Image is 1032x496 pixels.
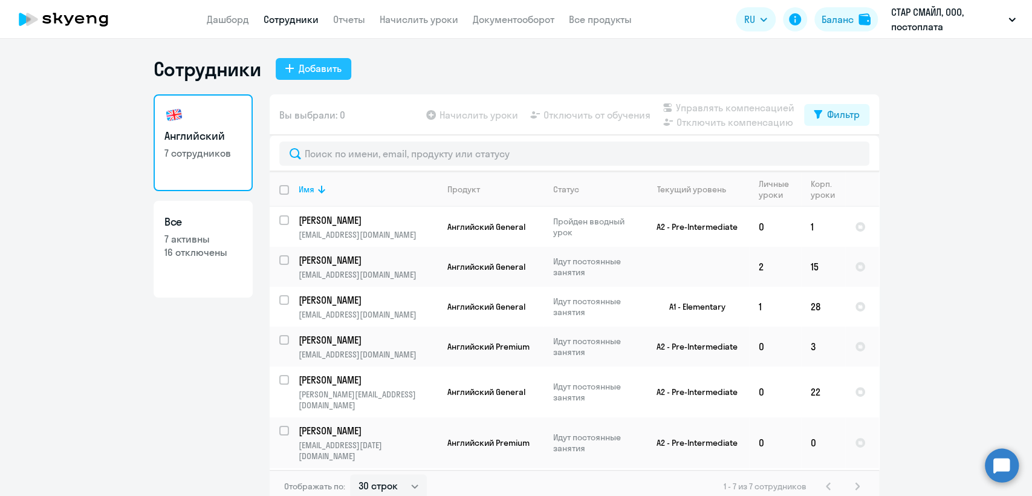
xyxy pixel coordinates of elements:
a: Отчеты [333,13,365,25]
img: english [164,105,184,125]
button: RU [736,7,776,31]
td: 0 [749,417,801,468]
div: Баланс [822,12,854,27]
img: balance [858,13,871,25]
td: 0 [801,417,845,468]
a: Все7 активны16 отключены [154,201,253,298]
td: 22 [801,367,845,417]
a: [PERSON_NAME] [299,293,437,307]
td: A2 - Pre-Intermediate [637,417,749,468]
a: Документооборот [473,13,554,25]
div: Корп. уроки [811,178,845,200]
a: [PERSON_NAME] [299,424,437,437]
span: Английский General [447,301,525,312]
div: Статус [553,184,636,195]
div: Фильтр [827,107,860,122]
p: [EMAIL_ADDRESS][DOMAIN_NAME] [299,349,437,360]
td: 15 [801,247,845,287]
span: Английский General [447,221,525,232]
p: [PERSON_NAME][EMAIL_ADDRESS][DOMAIN_NAME] [299,389,437,411]
a: [PERSON_NAME] [299,253,437,267]
td: A2 - Pre-Intermediate [637,327,749,367]
a: Начислить уроки [380,13,458,25]
p: [PERSON_NAME] [299,424,435,437]
span: Английский General [447,387,525,397]
td: 3 [801,327,845,367]
p: Идут постоянные занятия [553,336,636,357]
p: [EMAIL_ADDRESS][DATE][DOMAIN_NAME] [299,440,437,462]
span: Английский Premium [447,437,530,448]
span: 1 - 7 из 7 сотрудников [724,481,806,492]
h1: Сотрудники [154,57,261,81]
button: Фильтр [804,104,869,126]
a: Все продукты [569,13,632,25]
div: Личные уроки [759,178,793,200]
div: Имя [299,184,314,195]
td: 0 [749,367,801,417]
td: 28 [801,287,845,327]
div: Текущий уровень [646,184,748,195]
div: Продукт [447,184,480,195]
td: A1 - Elementary [637,287,749,327]
p: СТАР СМАЙЛ, ООО, постоплата [891,5,1004,34]
p: 16 отключены [164,246,242,259]
p: Идут постоянные занятия [553,432,636,454]
button: СТАР СМАЙЛ, ООО, постоплата [885,5,1022,34]
h3: Английский [164,128,242,144]
div: Добавить [299,61,342,76]
td: 2 [749,247,801,287]
button: Добавить [276,58,351,80]
p: 7 сотрудников [164,146,242,160]
span: Английский Premium [447,341,530,352]
p: [EMAIL_ADDRESS][DOMAIN_NAME] [299,269,437,280]
td: A2 - Pre-Intermediate [637,367,749,417]
td: A2 - Pre-Intermediate [637,207,749,247]
div: Продукт [447,184,543,195]
p: [PERSON_NAME] [299,253,435,267]
span: RU [744,12,755,27]
div: Личные уроки [759,178,800,200]
td: 0 [749,207,801,247]
p: Идут постоянные занятия [553,256,636,278]
p: [PERSON_NAME] [299,293,435,307]
a: [PERSON_NAME] [299,333,437,347]
a: Английский7 сотрудников [154,94,253,191]
a: Сотрудники [264,13,319,25]
td: 1 [801,207,845,247]
p: [PERSON_NAME] [299,333,435,347]
td: 1 [749,287,801,327]
p: Пройден вводный урок [553,216,636,238]
h3: Все [164,214,242,230]
a: [PERSON_NAME] [299,214,437,227]
p: [PERSON_NAME] [299,214,435,227]
td: 0 [749,327,801,367]
div: Текущий уровень [657,184,726,195]
a: [PERSON_NAME] [299,373,437,387]
div: Статус [553,184,579,195]
div: Корп. уроки [811,178,837,200]
div: Имя [299,184,437,195]
p: [PERSON_NAME] [299,373,435,387]
p: Идут постоянные занятия [553,381,636,403]
span: Вы выбрали: 0 [279,108,345,122]
span: Отображать по: [284,481,345,492]
p: 7 активны [164,232,242,246]
p: [EMAIL_ADDRESS][DOMAIN_NAME] [299,229,437,240]
p: Идут постоянные занятия [553,296,636,318]
a: Дашборд [207,13,249,25]
span: Английский General [447,261,525,272]
input: Поиск по имени, email, продукту или статусу [279,142,869,166]
p: [EMAIL_ADDRESS][DOMAIN_NAME] [299,309,437,320]
button: Балансbalance [814,7,878,31]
